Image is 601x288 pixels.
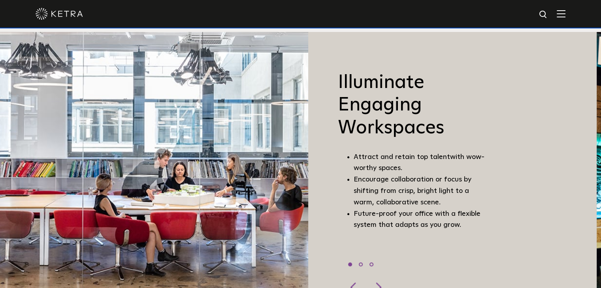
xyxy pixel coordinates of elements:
[338,71,486,140] h3: Illuminate Engaging Workspaces
[354,210,480,229] span: with a flexible system that adapts as you grow.
[354,153,450,161] span: Attract and retain top talent
[557,10,565,17] img: Hamburger%20Nav.svg
[539,10,548,20] img: search icon
[36,8,83,20] img: ketra-logo-2019-white
[354,210,433,217] span: Future-proof your office
[354,153,484,172] span: with wow-worthy spaces.
[354,176,471,206] span: by shifting from crisp, bright light to a warm, collaborative scene.
[354,176,462,183] span: Encourage collaboration or focus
